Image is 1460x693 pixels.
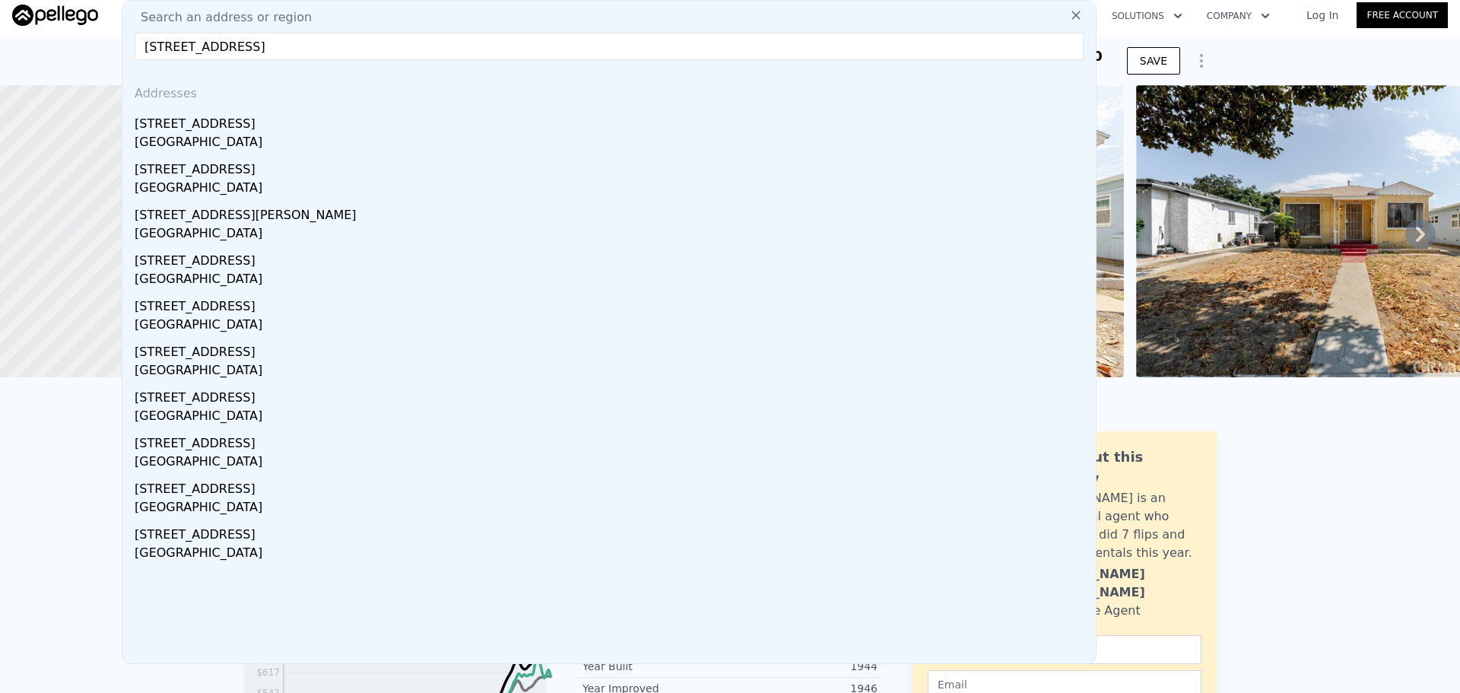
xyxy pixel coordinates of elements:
[1186,46,1217,76] button: Show Options
[135,200,1090,224] div: [STREET_ADDRESS][PERSON_NAME]
[135,361,1090,383] div: [GEOGRAPHIC_DATA]
[1288,8,1357,23] a: Log In
[135,544,1090,565] div: [GEOGRAPHIC_DATA]
[12,5,98,26] img: Pellego
[129,72,1090,109] div: Addresses
[135,428,1090,453] div: [STREET_ADDRESS]
[135,154,1090,179] div: [STREET_ADDRESS]
[135,383,1090,407] div: [STREET_ADDRESS]
[129,8,312,27] span: Search an address or region
[135,453,1090,474] div: [GEOGRAPHIC_DATA]
[135,291,1090,316] div: [STREET_ADDRESS]
[1032,447,1201,489] div: Ask about this property
[135,246,1090,270] div: [STREET_ADDRESS]
[135,337,1090,361] div: [STREET_ADDRESS]
[135,133,1090,154] div: [GEOGRAPHIC_DATA]
[256,667,280,678] tspan: $617
[1032,565,1201,602] div: [PERSON_NAME] [PERSON_NAME]
[1100,2,1195,30] button: Solutions
[135,179,1090,200] div: [GEOGRAPHIC_DATA]
[1195,2,1282,30] button: Company
[582,659,730,674] div: Year Built
[135,498,1090,520] div: [GEOGRAPHIC_DATA]
[1032,489,1201,562] div: [PERSON_NAME] is an active local agent who personally did 7 flips and bought 3 rentals this year.
[135,109,1090,133] div: [STREET_ADDRESS]
[135,520,1090,544] div: [STREET_ADDRESS]
[135,316,1090,337] div: [GEOGRAPHIC_DATA]
[135,407,1090,428] div: [GEOGRAPHIC_DATA]
[135,270,1090,291] div: [GEOGRAPHIC_DATA]
[135,33,1084,60] input: Enter an address, city, region, neighborhood or zip code
[1357,2,1448,28] a: Free Account
[135,474,1090,498] div: [STREET_ADDRESS]
[1127,47,1180,75] button: SAVE
[135,224,1090,246] div: [GEOGRAPHIC_DATA]
[730,659,878,674] div: 1944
